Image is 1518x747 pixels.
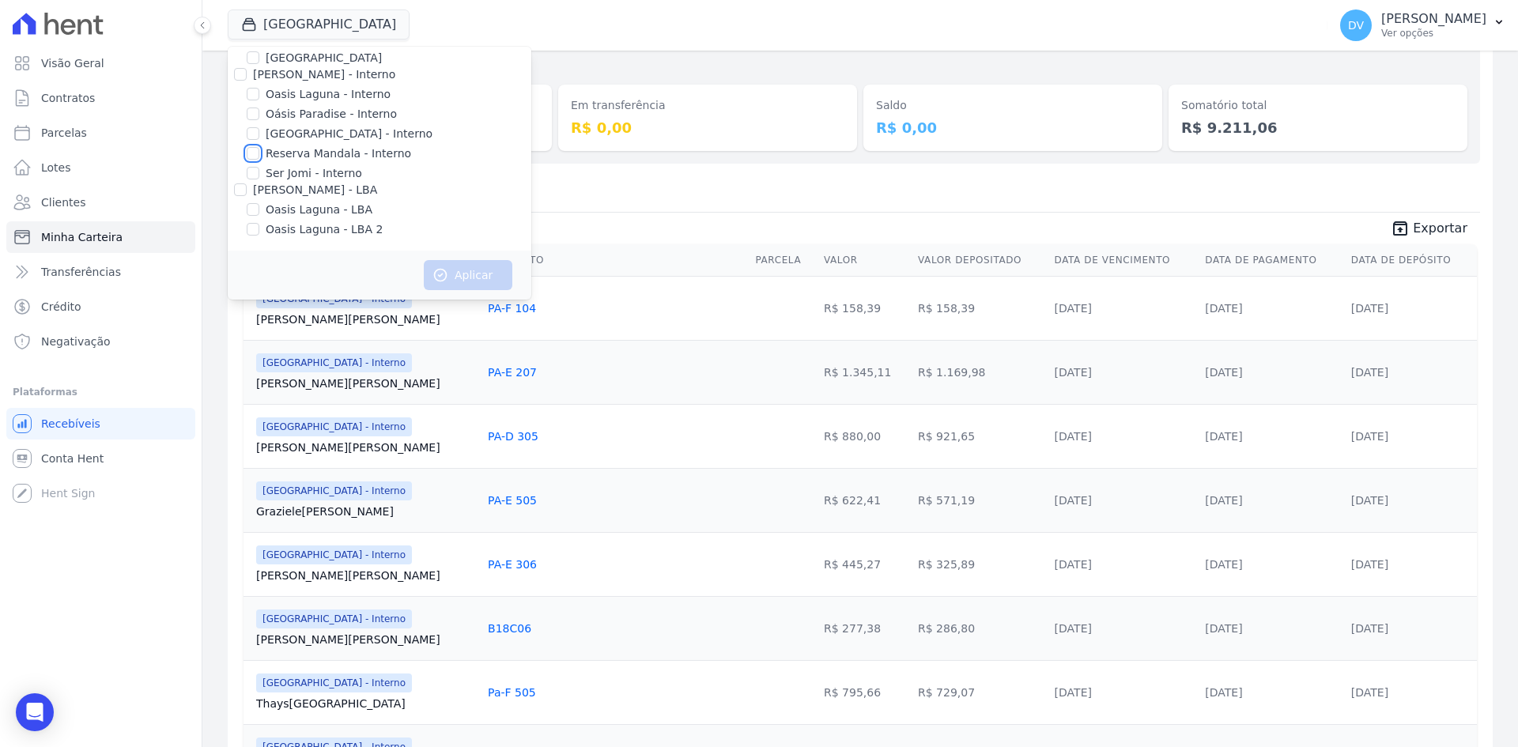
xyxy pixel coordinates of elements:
a: Minha Carteira [6,221,195,253]
label: Oasis Laguna - LBA [266,202,372,218]
a: Contratos [6,82,195,114]
a: [PERSON_NAME][PERSON_NAME] [256,375,475,391]
td: R$ 1.169,98 [912,340,1048,404]
p: [PERSON_NAME] [1381,11,1486,27]
td: R$ 445,27 [818,532,912,596]
span: Transferências [41,264,121,280]
td: R$ 158,39 [818,276,912,340]
a: PA-E 306 [488,558,537,571]
a: [DATE] [1055,686,1092,699]
a: [DATE] [1205,622,1242,635]
a: [DATE] [1351,622,1388,635]
td: R$ 286,80 [912,596,1048,660]
span: Visão Geral [41,55,104,71]
i: unarchive [1391,219,1410,238]
dt: Saldo [876,97,1150,114]
a: Lotes [6,152,195,183]
a: Clientes [6,187,195,218]
label: Ser Jomi - Interno [266,165,362,182]
td: R$ 158,39 [912,276,1048,340]
span: [GEOGRAPHIC_DATA] - Interno [256,353,412,372]
a: [DATE] [1055,494,1092,507]
a: PA-D 305 [488,430,538,443]
span: [GEOGRAPHIC_DATA] - Interno [256,417,412,436]
a: Recebíveis [6,408,195,440]
span: [GEOGRAPHIC_DATA] - Interno [256,481,412,500]
a: [DATE] [1205,558,1242,571]
a: [DATE] [1205,686,1242,699]
a: [DATE] [1055,622,1092,635]
a: Negativação [6,326,195,357]
label: Oásis Paradise - Interno [266,106,397,123]
td: R$ 571,19 [912,468,1048,532]
a: [DATE] [1351,302,1388,315]
a: [DATE] [1351,430,1388,443]
a: Crédito [6,291,195,323]
p: Ver opções [1381,27,1486,40]
a: Thays[GEOGRAPHIC_DATA] [256,696,475,711]
dt: Somatório total [1181,97,1455,114]
span: Lotes [41,160,71,175]
div: Plataformas [13,383,189,402]
label: Oasis Laguna - LBA 2 [266,221,383,238]
a: [DATE] [1205,494,1242,507]
dd: R$ 9.211,06 [1181,117,1455,138]
a: [DATE] [1205,302,1242,315]
td: R$ 880,00 [818,404,912,468]
a: [DATE] [1351,686,1388,699]
a: [PERSON_NAME][PERSON_NAME] [256,568,475,583]
a: [DATE] [1055,558,1092,571]
span: Minha Carteira [41,229,123,245]
a: [DATE] [1351,494,1388,507]
a: Conta Hent [6,443,195,474]
button: Aplicar [424,260,512,290]
span: Contratos [41,90,95,106]
a: PA-E 505 [488,494,537,507]
span: DV [1348,20,1364,31]
label: Reserva Mandala - Interno [266,145,411,162]
td: R$ 622,41 [818,468,912,532]
a: Pa-F 505 [488,686,536,699]
a: PA-F 104 [488,302,536,315]
a: [DATE] [1351,366,1388,379]
span: Recebíveis [41,416,100,432]
span: Clientes [41,194,85,210]
td: R$ 1.345,11 [818,340,912,404]
a: Transferências [6,256,195,288]
a: [PERSON_NAME][PERSON_NAME] [256,311,475,327]
button: [GEOGRAPHIC_DATA] [228,9,410,40]
dt: Em transferência [571,97,844,114]
th: Data de Vencimento [1048,244,1199,277]
td: R$ 277,38 [818,596,912,660]
a: [DATE] [1055,430,1092,443]
th: Parcela [749,244,818,277]
th: Valor [818,244,912,277]
th: Valor Depositado [912,244,1048,277]
a: [DATE] [1055,366,1092,379]
span: Parcelas [41,125,87,141]
td: R$ 729,07 [912,660,1048,724]
th: Data de Depósito [1345,244,1477,277]
a: Visão Geral [6,47,195,79]
a: [PERSON_NAME][PERSON_NAME] [256,632,475,647]
label: [PERSON_NAME] - Interno [253,68,395,81]
span: Exportar [1413,219,1467,238]
a: [DATE] [1055,302,1092,315]
td: R$ 921,65 [912,404,1048,468]
div: Open Intercom Messenger [16,693,54,731]
span: Conta Hent [41,451,104,466]
a: [DATE] [1205,366,1242,379]
a: [DATE] [1205,430,1242,443]
span: [GEOGRAPHIC_DATA] - Interno [256,545,412,564]
th: Data de Pagamento [1199,244,1345,277]
label: Oasis Laguna - Interno [266,86,391,103]
span: Negativação [41,334,111,349]
span: [GEOGRAPHIC_DATA] - Interno [256,609,412,628]
button: DV [PERSON_NAME] Ver opções [1327,3,1518,47]
a: unarchive Exportar [1378,219,1480,241]
th: Contrato [481,244,749,277]
dd: R$ 0,00 [571,117,844,138]
a: [PERSON_NAME][PERSON_NAME] [256,440,475,455]
td: R$ 325,89 [912,532,1048,596]
label: [PERSON_NAME] - LBA [253,183,377,196]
